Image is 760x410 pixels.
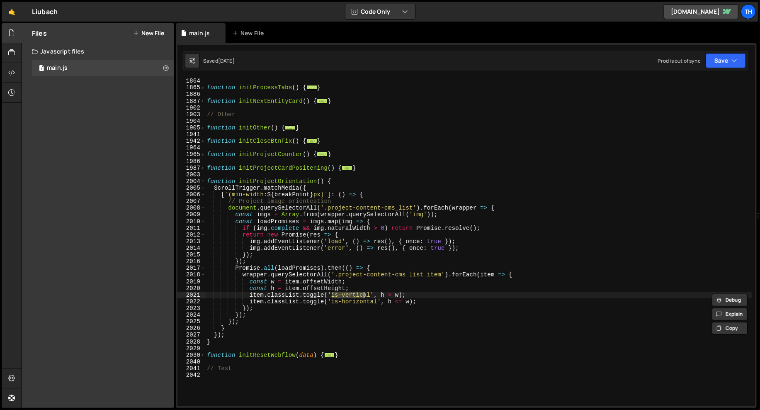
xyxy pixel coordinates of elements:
div: New File [232,29,267,37]
div: 1903 [177,111,206,118]
div: 1986 [177,158,206,165]
div: 2027 [177,332,206,338]
div: 1964 [177,144,206,151]
div: 2018 [177,271,206,278]
div: Saved [203,57,235,64]
div: Liubach [32,7,58,17]
div: 2011 [177,225,206,232]
button: Debug [712,294,748,306]
div: 1941 [177,131,206,138]
div: 2026 [177,325,206,332]
div: 1987 [177,165,206,171]
a: 🤙 [2,2,22,22]
div: 2003 [177,171,206,178]
a: Th [741,4,756,19]
div: 2040 [177,359,206,365]
div: 2007 [177,198,206,205]
div: 1965 [177,151,206,158]
div: 2028 [177,339,206,345]
span: ... [317,98,328,103]
div: main.js [47,64,68,72]
div: 2013 [177,238,206,245]
div: 1904 [177,118,206,124]
span: ... [285,125,296,130]
div: 2022 [177,298,206,305]
div: 1902 [177,105,206,111]
span: ... [317,152,328,156]
div: 1887 [177,98,206,105]
div: 1864 [177,78,206,84]
div: 2012 [177,232,206,238]
div: [DATE] [218,57,235,64]
div: 2005 [177,185,206,191]
div: 2004 [177,178,206,185]
div: 2009 [177,211,206,218]
a: [DOMAIN_NAME] [664,4,738,19]
div: 2020 [177,285,206,292]
button: Code Only [345,4,415,19]
button: Save [706,53,746,68]
div: 2029 [177,345,206,352]
div: 2014 [177,245,206,251]
h2: Files [32,29,47,38]
button: Copy [712,322,748,334]
div: 2041 [177,365,206,372]
div: 16256/43835.js [32,60,174,76]
span: ... [342,165,353,170]
div: Javascript files [22,43,174,60]
div: 2017 [177,265,206,271]
div: 2016 [177,258,206,265]
div: 2015 [177,251,206,258]
div: 2019 [177,278,206,285]
div: Prod is out of sync [658,57,701,64]
div: 1942 [177,138,206,144]
div: 2006 [177,191,206,198]
span: ... [306,139,317,143]
div: 1905 [177,124,206,131]
div: 2024 [177,312,206,318]
span: ... [324,353,335,357]
div: 2008 [177,205,206,211]
div: 2025 [177,318,206,325]
div: 2010 [177,218,206,225]
div: 1865 [177,84,206,91]
div: main.js [189,29,210,37]
button: Explain [712,308,748,320]
button: New File [133,30,164,37]
div: 2030 [177,352,206,359]
div: 1886 [177,91,206,98]
span: 1 [39,66,44,72]
span: ... [306,85,317,90]
div: 2021 [177,292,206,298]
div: 2042 [177,372,206,378]
div: 2023 [177,305,206,312]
